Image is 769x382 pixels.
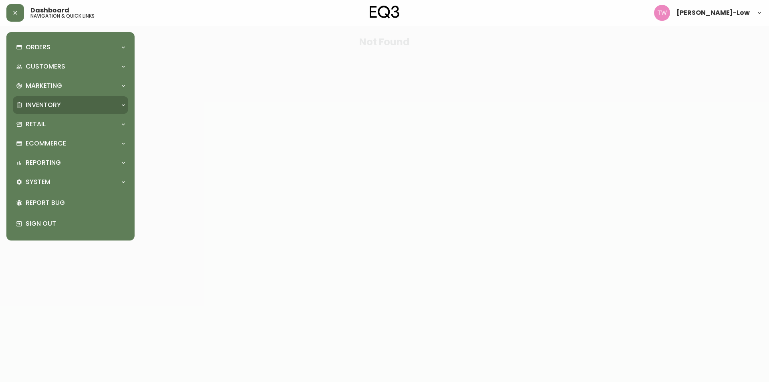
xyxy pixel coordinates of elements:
[30,7,69,14] span: Dashboard
[13,58,128,75] div: Customers
[13,96,128,114] div: Inventory
[13,115,128,133] div: Retail
[26,101,61,109] p: Inventory
[26,198,125,207] p: Report Bug
[13,213,128,234] div: Sign Out
[26,158,61,167] p: Reporting
[26,139,66,148] p: Ecommerce
[30,14,95,18] h5: navigation & quick links
[13,135,128,152] div: Ecommerce
[26,81,62,90] p: Marketing
[654,5,670,21] img: e49ea9510ac3bfab467b88a9556f947d
[26,219,125,228] p: Sign Out
[26,43,50,52] p: Orders
[13,38,128,56] div: Orders
[13,173,128,191] div: System
[26,120,46,129] p: Retail
[676,10,750,16] span: [PERSON_NAME]-Low
[13,154,128,172] div: Reporting
[26,62,65,71] p: Customers
[26,178,50,186] p: System
[13,192,128,213] div: Report Bug
[13,77,128,95] div: Marketing
[370,6,399,18] img: logo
